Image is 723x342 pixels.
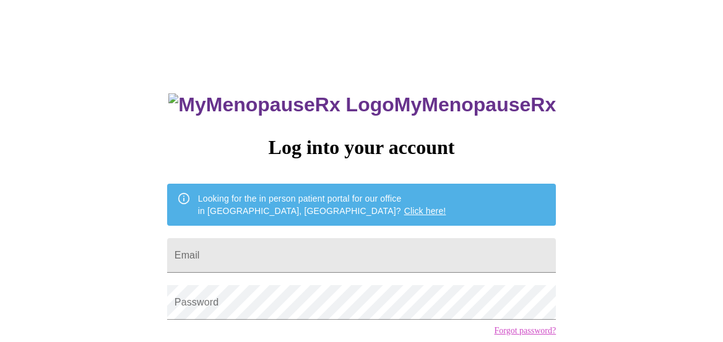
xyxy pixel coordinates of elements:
[168,93,556,116] h3: MyMenopauseRx
[167,136,556,159] h3: Log into your account
[494,326,556,336] a: Forgot password?
[198,187,446,222] div: Looking for the in person patient portal for our office in [GEOGRAPHIC_DATA], [GEOGRAPHIC_DATA]?
[404,206,446,216] a: Click here!
[168,93,394,116] img: MyMenopauseRx Logo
